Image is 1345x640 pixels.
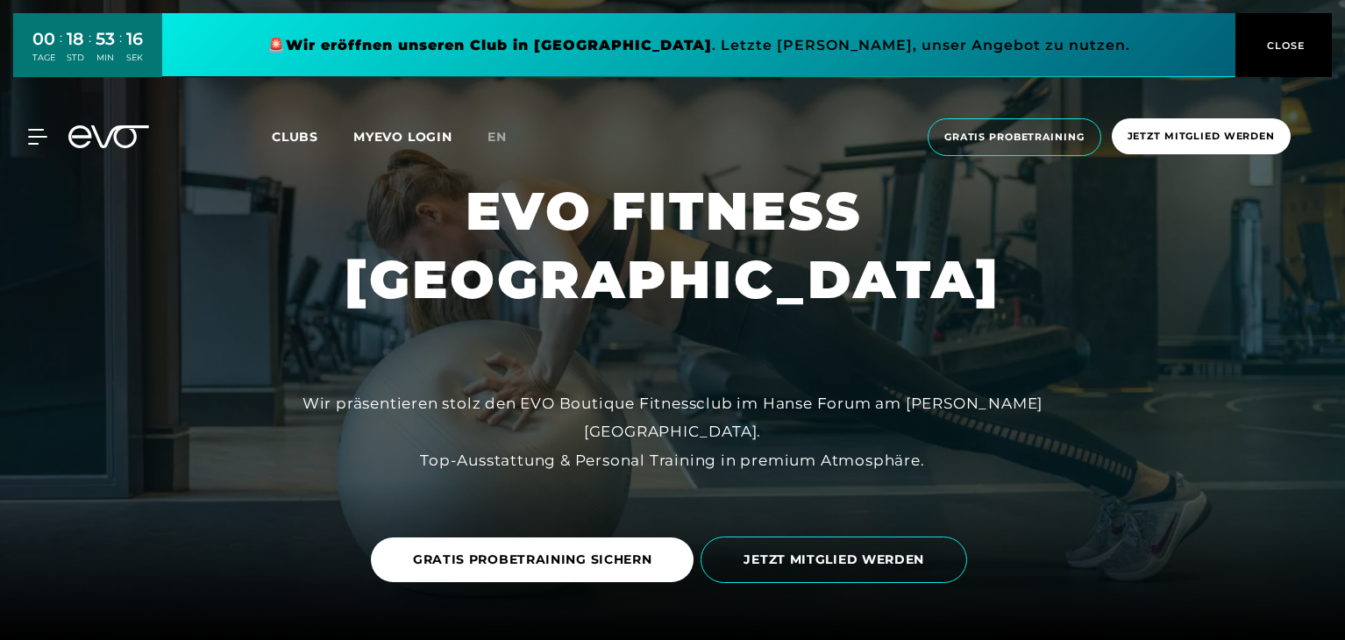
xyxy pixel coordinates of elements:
div: 53 [96,26,115,52]
a: Gratis Probetraining [922,118,1107,156]
a: MYEVO LOGIN [353,129,452,145]
div: Wir präsentieren stolz den EVO Boutique Fitnessclub im Hanse Forum am [PERSON_NAME][GEOGRAPHIC_DA... [278,389,1067,474]
span: GRATIS PROBETRAINING SICHERN [413,551,652,569]
span: en [487,129,507,145]
div: 00 [32,26,55,52]
div: STD [67,52,84,64]
div: MIN [96,52,115,64]
span: CLOSE [1263,38,1306,53]
a: Clubs [272,128,353,145]
h1: EVO FITNESS [GEOGRAPHIC_DATA] [345,177,1000,314]
div: SEK [126,52,143,64]
button: CLOSE [1235,13,1332,77]
div: : [119,28,122,75]
span: Jetzt Mitglied werden [1128,129,1275,144]
div: 18 [67,26,84,52]
a: GRATIS PROBETRAINING SICHERN [371,524,701,595]
a: Jetzt Mitglied werden [1107,118,1296,156]
span: JETZT MITGLIED WERDEN [744,551,924,569]
div: : [89,28,91,75]
span: Gratis Probetraining [944,130,1085,145]
div: TAGE [32,52,55,64]
div: : [60,28,62,75]
span: Clubs [272,129,318,145]
a: en [487,127,528,147]
div: 16 [126,26,143,52]
a: JETZT MITGLIED WERDEN [701,523,974,596]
